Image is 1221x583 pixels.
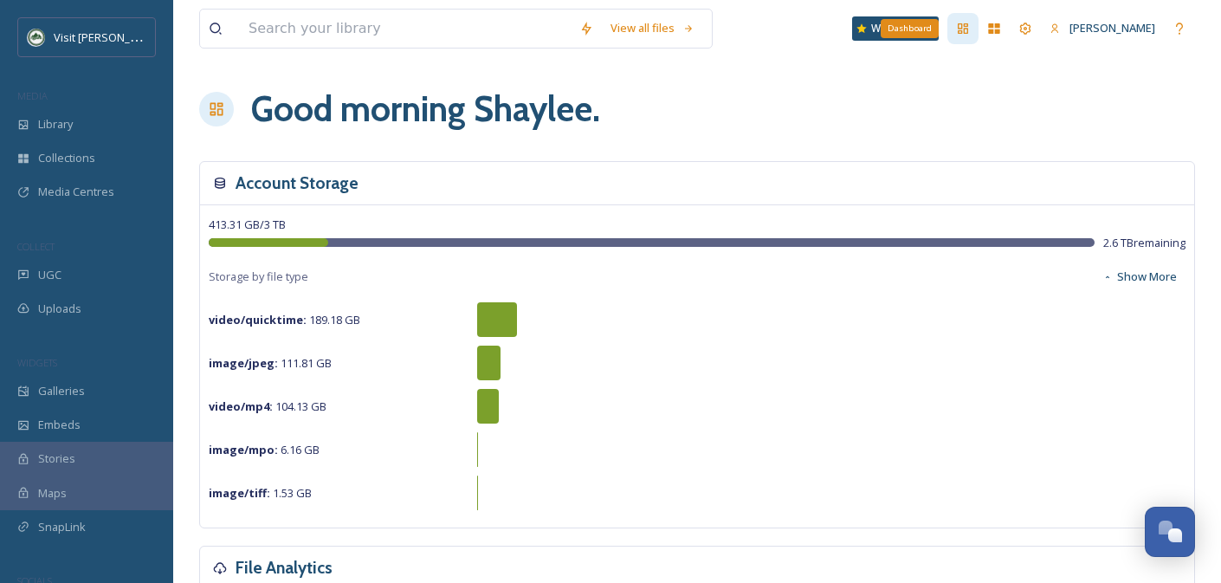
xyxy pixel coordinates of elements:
[38,383,85,399] span: Galleries
[1103,235,1185,251] span: 2.6 TB remaining
[209,355,278,371] strong: image/jpeg :
[251,83,600,135] h1: Good morning Shaylee .
[236,171,359,196] h3: Account Storage
[209,398,273,414] strong: video/mp4 :
[17,89,48,102] span: MEDIA
[881,19,939,38] div: Dashboard
[17,240,55,253] span: COLLECT
[38,116,73,133] span: Library
[240,10,571,48] input: Search your library
[38,184,114,200] span: Media Centres
[1145,507,1195,557] button: Open Chat
[38,450,75,467] span: Stories
[209,269,308,285] span: Storage by file type
[209,485,312,501] span: 1.53 GB
[17,356,57,369] span: WIDGETS
[209,312,307,327] strong: video/quicktime :
[1069,20,1155,36] span: [PERSON_NAME]
[209,217,286,232] span: 413.31 GB / 3 TB
[38,301,81,317] span: Uploads
[38,485,67,502] span: Maps
[28,29,45,46] img: Unknown.png
[38,417,81,433] span: Embeds
[38,519,86,535] span: SnapLink
[209,398,326,414] span: 104.13 GB
[54,29,164,45] span: Visit [PERSON_NAME]
[209,485,270,501] strong: image/tiff :
[209,442,320,457] span: 6.16 GB
[236,555,333,580] h3: File Analytics
[38,150,95,166] span: Collections
[1041,11,1164,45] a: [PERSON_NAME]
[209,312,360,327] span: 189.18 GB
[947,13,979,44] a: Dashboard
[852,16,939,41] a: What's New
[209,442,278,457] strong: image/mpo :
[1094,260,1185,294] button: Show More
[38,267,61,283] span: UGC
[602,11,703,45] a: View all files
[209,355,332,371] span: 111.81 GB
